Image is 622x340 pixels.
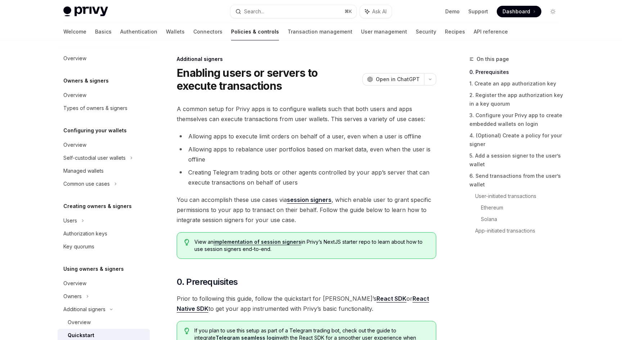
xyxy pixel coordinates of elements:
li: Creating Telegram trading bots or other agents controlled by your app’s server that can execute t... [177,167,436,187]
a: Key quorums [58,240,150,253]
a: Ethereum [481,202,564,213]
h5: Using owners & signers [63,265,124,273]
a: 2. Register the app authorization key in a key quorum [469,89,564,110]
div: Overview [63,91,86,100]
div: Overview [63,141,86,149]
span: Dashboard [502,8,530,15]
a: Dashboard [497,6,541,17]
div: Overview [63,279,86,288]
a: Transaction management [288,23,352,40]
a: Authorization keys [58,227,150,240]
a: 6. Send transactions from the user’s wallet [469,170,564,190]
a: Authentication [120,23,157,40]
div: Overview [68,318,91,327]
svg: Tip [184,328,189,334]
a: Support [468,8,488,15]
div: Additional signers [177,56,436,63]
a: 3. Configure your Privy app to create embedded wallets on login [469,110,564,130]
a: Types of owners & signers [58,102,150,115]
div: Authorization keys [63,229,107,238]
a: Solana [481,213,564,225]
li: Allowing apps to rebalance user portfolios based on market data, even when the user is offline [177,144,436,164]
h5: Configuring your wallets [63,126,127,135]
div: Common use cases [63,180,110,188]
span: Ask AI [372,8,387,15]
a: Connectors [193,23,222,40]
a: 0. Prerequisites [469,66,564,78]
div: Owners [63,292,82,301]
span: You can accomplish these use cases via , which enable user to grant specific permissions to your ... [177,195,436,225]
svg: Tip [184,239,189,246]
a: API reference [474,23,508,40]
div: Managed wallets [63,167,104,175]
a: Overview [58,52,150,65]
span: View an in Privy’s NextJS starter repo to learn about how to use session signers end-to-end. [194,238,429,253]
a: implementation of session signers [213,239,301,245]
a: Overview [58,277,150,290]
a: Overview [58,89,150,102]
span: Prior to following this guide, follow the quickstart for [PERSON_NAME]’s or to get your app instr... [177,293,436,314]
a: Demo [445,8,460,15]
a: 5. Add a session signer to the user’s wallet [469,150,564,170]
img: light logo [63,6,108,17]
h5: Creating owners & signers [63,202,132,211]
span: A common setup for Privy apps is to configure wallets such that both users and apps themselves ca... [177,104,436,124]
div: Users [63,216,77,225]
a: App-initiated transactions [475,225,564,237]
a: Overview [58,138,150,151]
button: Ask AI [360,5,392,18]
span: Open in ChatGPT [376,76,420,83]
div: Quickstart [68,331,94,340]
a: Welcome [63,23,86,40]
a: 1. Create an app authorization key [469,78,564,89]
div: Self-custodial user wallets [63,154,126,162]
a: Overview [58,316,150,329]
span: On this page [477,55,509,63]
button: Search...⌘K [230,5,356,18]
span: ⌘ K [344,9,352,14]
div: Key quorums [63,242,94,251]
button: Open in ChatGPT [362,73,424,85]
div: Search... [244,7,264,16]
button: Toggle dark mode [547,6,559,17]
a: User management [361,23,407,40]
a: Policies & controls [231,23,279,40]
h5: Owners & signers [63,76,109,85]
div: Overview [63,54,86,63]
a: React SDK [377,295,406,303]
a: Recipes [445,23,465,40]
a: Security [416,23,436,40]
div: Types of owners & signers [63,104,127,112]
li: Allowing apps to execute limit orders on behalf of a user, even when a user is offline [177,131,436,141]
div: Additional signers [63,305,105,314]
a: Managed wallets [58,164,150,177]
a: 4. (Optional) Create a policy for your signer [469,130,564,150]
a: Wallets [166,23,185,40]
a: session signers [287,196,332,204]
h1: Enabling users or servers to execute transactions [177,66,360,92]
a: User-initiated transactions [475,190,564,202]
a: Basics [95,23,112,40]
span: 0. Prerequisites [177,276,238,288]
